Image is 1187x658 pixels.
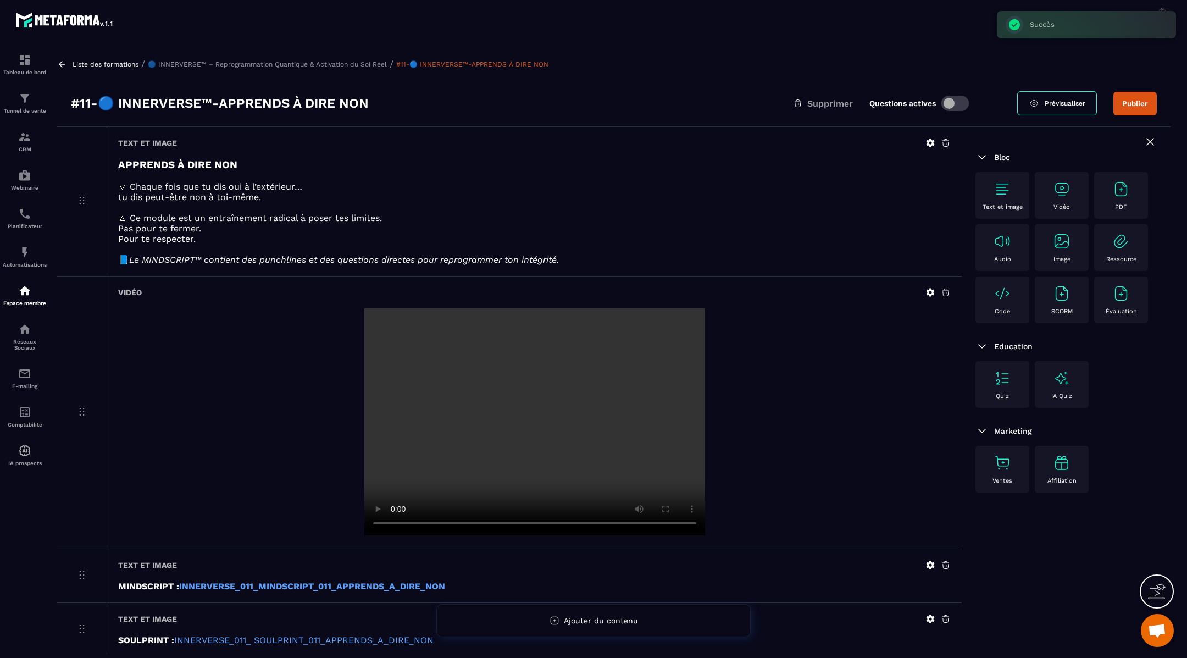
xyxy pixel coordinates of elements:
[18,323,31,336] img: social-network
[1051,392,1072,400] p: IA Quiz
[18,444,31,457] img: automations
[3,422,47,428] p: Comptabilité
[3,199,47,237] a: schedulerschedulerPlanificateur
[18,406,31,419] img: accountant
[3,300,47,306] p: Espace membre
[3,237,47,276] a: automationsautomationsAutomatisations
[396,60,548,68] a: #11-🔵 INNERVERSE™-APPRENDS À DIRE NON
[129,255,559,265] em: Le MINDSCRIPT™ contient des punchlines et des questions directes pour reprogrammer ton intégrité.
[1053,256,1070,263] p: Image
[996,392,1009,400] p: Quiz
[975,340,989,353] img: arrow-down
[3,185,47,191] p: Webinaire
[3,276,47,314] a: automationsautomationsEspace membre
[18,130,31,143] img: formation
[141,59,145,69] span: /
[1045,99,1085,107] span: Prévisualiser
[118,288,142,297] h6: Vidéo
[1053,180,1070,198] img: text-image no-wra
[1112,180,1130,198] img: text-image no-wra
[118,192,951,202] p: tu dis peut-être non à toi-même.
[1053,233,1070,250] img: text-image no-wra
[18,284,31,297] img: automations
[3,122,47,161] a: formationformationCRM
[118,139,177,147] h6: Text et image
[3,69,47,75] p: Tableau de bord
[994,256,1011,263] p: Audio
[390,59,393,69] span: /
[1053,285,1070,302] img: text-image no-wra
[118,181,951,192] p: 🜃 Chaque fois que tu dis oui à l’extérieur…
[995,308,1010,315] p: Code
[3,146,47,152] p: CRM
[15,10,114,30] img: logo
[1112,233,1130,250] img: text-image no-wra
[118,234,951,244] p: Pour te respecter.
[1053,203,1070,211] p: Vidéo
[869,99,936,108] label: Questions actives
[3,460,47,466] p: IA prospects
[994,153,1010,162] span: Bloc
[3,108,47,114] p: Tunnel de vente
[179,581,445,591] a: INNERVERSE_011_MINDSCRIPT_011_APPRENDS_A_DIRE_NON
[975,424,989,438] img: arrow-down
[3,161,47,199] a: automationsautomationsWebinaire
[994,427,1032,435] span: Marketing
[3,339,47,351] p: Réseaux Sociaux
[1053,369,1070,387] img: text-image
[18,53,31,67] img: formation
[118,561,177,569] h6: Text et image
[18,92,31,105] img: formation
[18,246,31,259] img: automations
[1047,477,1077,484] p: Affiliation
[3,84,47,122] a: formationformationTunnel de vente
[994,369,1011,387] img: text-image no-wra
[1106,308,1137,315] p: Évaluation
[118,635,174,645] strong: SOULPRINT :
[3,314,47,359] a: social-networksocial-networkRéseaux Sociaux
[994,342,1033,351] span: Education
[118,223,951,234] p: Pas pour te fermer.
[1113,92,1157,115] button: Publier
[118,581,179,591] strong: MINDSCRIPT :
[994,454,1011,472] img: text-image no-wra
[994,180,1011,198] img: text-image no-wra
[1106,256,1136,263] p: Ressource
[118,159,237,171] strong: APPRENDS À DIRE NON
[3,262,47,268] p: Automatisations
[564,616,638,625] span: Ajouter du contenu
[994,233,1011,250] img: text-image no-wra
[1112,285,1130,302] img: text-image no-wra
[18,207,31,220] img: scheduler
[3,359,47,397] a: emailemailE-mailing
[148,60,387,68] a: 🔵 INNERVERSE™ – Reprogrammation Quantique & Activation du Soi Réel
[18,169,31,182] img: automations
[18,367,31,380] img: email
[1141,614,1174,647] a: Ouvrir le chat
[807,98,853,109] span: Supprimer
[1017,91,1097,115] a: Prévisualiser
[983,203,1023,211] p: Text et image
[3,45,47,84] a: formationformationTableau de bord
[118,213,951,223] p: 🜂 Ce module est un entraînement radical à poser tes limites.
[1115,203,1127,211] p: PDF
[994,285,1011,302] img: text-image no-wra
[1051,308,1073,315] p: SCORM
[992,477,1012,484] p: Ventes
[73,60,138,68] a: Liste des formations
[3,397,47,436] a: accountantaccountantComptabilité
[118,255,951,265] p: 📘
[71,95,369,112] h3: #11-🔵 INNERVERSE™-APPRENDS À DIRE NON
[3,383,47,389] p: E-mailing
[1053,454,1070,472] img: text-image
[975,151,989,164] img: arrow-down
[174,635,434,645] a: INNERVERSE_011_ SOULPRINT_011_APPRENDS_A_DIRE_NON
[3,223,47,229] p: Planificateur
[118,615,177,623] h6: Text et image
